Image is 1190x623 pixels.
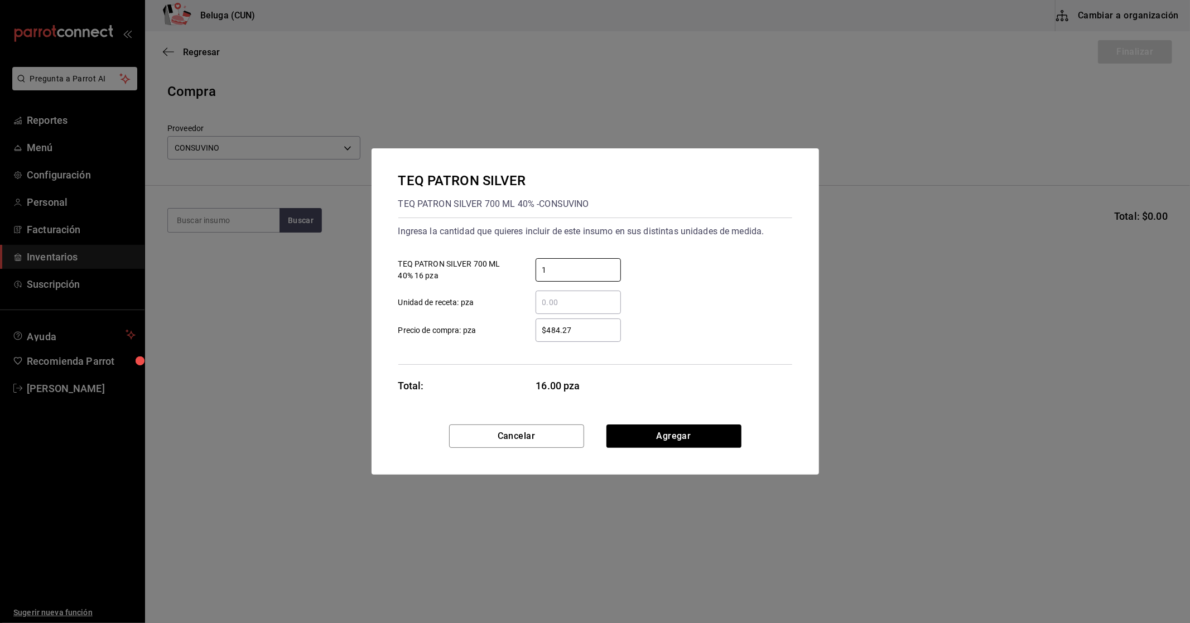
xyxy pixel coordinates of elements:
[536,263,621,277] input: TEQ PATRON SILVER 700 ML 40% 16 pza
[536,323,621,337] input: Precio de compra: pza
[398,325,476,336] span: Precio de compra: pza
[398,195,589,213] div: TEQ PATRON SILVER 700 ML 40% - CONSUVINO
[398,258,514,282] span: TEQ PATRON SILVER 700 ML 40% 16 pza
[606,424,741,448] button: Agregar
[398,223,792,240] div: Ingresa la cantidad que quieres incluir de este insumo en sus distintas unidades de medida.
[536,296,621,309] input: Unidad de receta: pza
[536,378,622,393] span: 16.00 pza
[398,171,589,191] div: TEQ PATRON SILVER
[398,297,474,308] span: Unidad de receta: pza
[449,424,584,448] button: Cancelar
[398,378,424,393] div: Total:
